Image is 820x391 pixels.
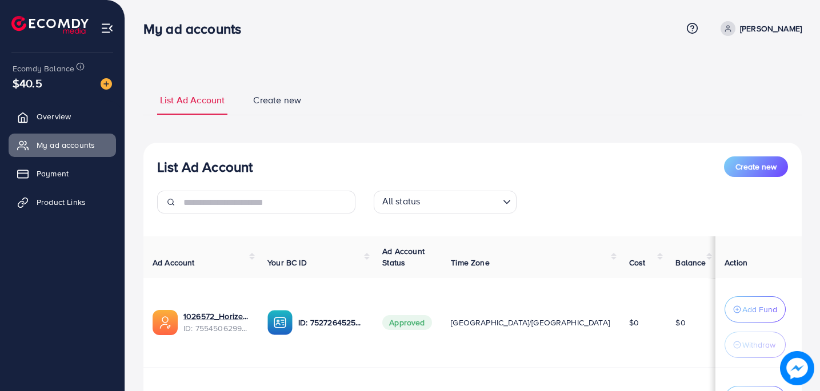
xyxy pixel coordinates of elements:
button: Withdraw [725,332,786,358]
button: Create new [724,156,788,177]
h3: List Ad Account [157,159,253,175]
div: Search for option [374,191,517,213]
a: 1026572_Horizen 2.0_1758920628520 [183,311,249,322]
span: Approved [382,315,431,330]
a: [PERSON_NAME] [716,21,802,36]
span: Action [725,257,747,268]
span: Ecomdy Balance [13,63,74,74]
span: My ad accounts [37,139,95,151]
a: My ad accounts [9,134,116,156]
span: Ad Account Status [382,245,425,268]
span: Payment [37,168,69,179]
span: Ad Account [153,257,195,268]
p: [PERSON_NAME] [740,22,802,35]
h3: My ad accounts [143,21,250,37]
span: Create new [253,94,301,107]
span: Overview [37,111,71,122]
p: Add Fund [742,303,777,316]
input: Search for option [423,193,498,211]
p: Withdraw [742,338,775,352]
span: Time Zone [451,257,489,268]
a: Payment [9,162,116,185]
img: menu [101,22,114,35]
span: All status [380,192,423,211]
a: Overview [9,105,116,128]
span: Your BC ID [267,257,307,268]
img: image [780,351,814,385]
span: ID: 7554506299057422337 [183,323,249,334]
img: ic-ads-acc.e4c84228.svg [153,310,178,335]
span: $0 [629,317,639,328]
span: $0 [675,317,685,328]
a: Product Links [9,191,116,213]
span: [GEOGRAPHIC_DATA]/[GEOGRAPHIC_DATA] [451,317,610,328]
p: ID: 7527264525683523602 [298,316,364,329]
span: $40.5 [13,75,42,91]
span: Cost [629,257,646,268]
span: Product Links [37,196,86,208]
span: Create new [735,161,777,172]
button: Add Fund [725,296,786,323]
img: image [101,78,112,90]
div: <span class='underline'>1026572_Horizen 2.0_1758920628520</span></br>7554506299057422337 [183,311,249,334]
img: ic-ba-acc.ded83a64.svg [267,310,293,335]
span: Balance [675,257,706,268]
img: logo [11,16,89,34]
span: List Ad Account [160,94,225,107]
